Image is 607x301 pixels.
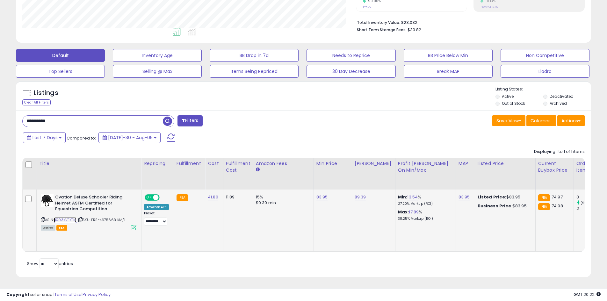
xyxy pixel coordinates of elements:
[492,115,525,126] button: Save View
[478,194,507,200] b: Listed Price:
[576,160,600,174] div: Ordered Items
[357,27,407,32] b: Short Term Storage Fees:
[552,203,563,209] span: 74.98
[54,291,82,297] a: Terms of Use
[113,49,202,62] button: Inventory Age
[256,167,260,173] small: Amazon Fees.
[226,194,248,200] div: 11.89
[256,160,311,167] div: Amazon Fees
[98,132,161,143] button: [DATE]-30 - Aug-05
[581,200,592,205] small: (50%)
[404,65,493,78] button: Break MAP
[550,94,574,99] label: Deactivated
[159,195,169,200] span: OFF
[67,135,96,141] span: Compared to:
[538,203,550,210] small: FBA
[459,194,470,200] a: 83.95
[83,291,111,297] a: Privacy Policy
[144,160,171,167] div: Repricing
[177,115,202,126] button: Filters
[16,65,105,78] button: Top Sellers
[316,194,328,200] a: 83.95
[6,291,30,297] strong: Copyright
[39,160,139,167] div: Title
[526,115,556,126] button: Columns
[478,203,531,209] div: $83.95
[357,20,400,25] b: Total Inventory Value:
[23,132,66,143] button: Last 7 Days
[557,115,585,126] button: Actions
[208,194,218,200] a: 41.80
[409,209,419,215] a: 17.89
[576,206,602,211] div: 2
[210,49,299,62] button: BB Drop in 7d
[398,209,451,221] div: %
[208,160,220,167] div: Cost
[481,5,498,9] small: Prev: 24.69%
[398,160,453,174] div: Profit [PERSON_NAME] on Min/Max
[34,89,58,97] h5: Listings
[407,194,418,200] a: 13.54
[408,27,421,33] span: $30.82
[316,160,349,167] div: Min Price
[307,49,395,62] button: Needs to Reprice
[113,65,202,78] button: Selling @ Max
[177,160,202,167] div: Fulfillment
[538,194,550,201] small: FBA
[478,194,531,200] div: $83.95
[398,194,451,206] div: %
[56,225,67,231] span: FBA
[398,209,409,215] b: Max:
[495,86,591,92] p: Listing States:
[398,217,451,221] p: 38.25% Markup (ROI)
[22,99,51,105] div: Clear All Filters
[307,65,395,78] button: 30 Day Decrease
[144,211,169,226] div: Preset:
[502,101,525,106] label: Out of Stock
[395,158,456,190] th: The percentage added to the cost of goods (COGS) that forms the calculator for Min & Max prices.
[459,160,472,167] div: MAP
[41,194,54,207] img: 41NrCRseL2L._SL40_.jpg
[478,160,533,167] div: Listed Price
[550,101,567,106] label: Archived
[177,194,188,201] small: FBA
[6,292,111,298] div: seller snap | |
[552,194,563,200] span: 74.97
[355,160,393,167] div: [PERSON_NAME]
[41,194,136,230] div: ASIN:
[256,194,309,200] div: 15%
[502,94,514,99] label: Active
[210,65,299,78] button: Items Being Repriced
[531,118,551,124] span: Columns
[398,194,408,200] b: Min:
[576,194,602,200] div: 3
[55,194,133,214] b: Ovation Deluxe Schooler Riding Helmet ASTM Certified for Equestrian Competition
[534,149,585,155] div: Displaying 1 to 1 of 1 items
[404,49,493,62] button: BB Price Below Min
[27,261,73,267] span: Show: entries
[41,225,55,231] span: All listings currently available for purchase on Amazon
[398,202,451,206] p: 27.20% Markup (ROI)
[501,65,589,78] button: Lladro
[538,160,571,174] div: Current Buybox Price
[33,134,58,141] span: Last 7 Days
[226,160,250,174] div: Fulfillment Cost
[357,18,580,26] li: $23,032
[355,194,366,200] a: 89.39
[77,217,126,222] span: | SKU: ERS-467566BLKM/L
[478,203,513,209] b: Business Price:
[16,49,105,62] button: Default
[574,291,601,297] span: 2025-08-13 20:22 GMT
[501,49,589,62] button: Non Competitive
[145,195,153,200] span: ON
[54,217,76,223] a: B003KVFKTM
[363,5,372,9] small: Prev: 2
[144,204,169,210] div: Amazon AI *
[108,134,153,141] span: [DATE]-30 - Aug-05
[256,200,309,206] div: $0.30 min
